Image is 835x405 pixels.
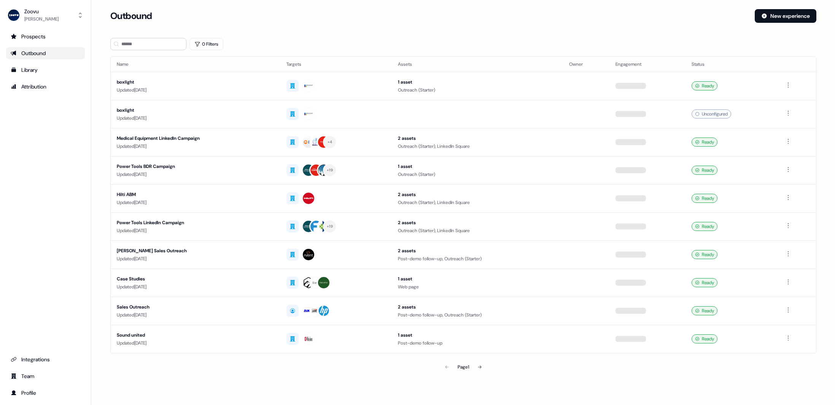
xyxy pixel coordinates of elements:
div: Ready [692,138,717,147]
div: Updated [DATE] [117,339,275,347]
div: + 4 [328,139,332,146]
a: Go to outbound experience [6,47,85,59]
th: Owner [563,57,609,72]
div: Power Tools BDR Campaign [117,163,275,170]
div: Updated [DATE] [117,86,275,94]
div: 1 asset [398,78,557,86]
div: Team [11,372,80,380]
div: 2 assets [398,191,557,198]
div: Ready [692,222,717,231]
a: Go to team [6,370,85,382]
div: Ready [692,166,717,175]
div: [PERSON_NAME] Sales Outreach [117,247,275,255]
th: Engagement [609,57,685,72]
th: Targets [280,57,392,72]
div: Post-demo follow-up [398,339,557,347]
div: Case Studies [117,275,275,283]
div: 2 assets [398,247,557,255]
div: Updated [DATE] [117,255,275,263]
div: 1 asset [398,331,557,339]
div: boxlight [117,106,275,114]
div: Outreach (Starter), LinkedIn Square [398,227,557,234]
div: 2 assets [398,303,557,311]
div: Sound united [117,331,275,339]
div: 2 assets [398,134,557,142]
a: Go to templates [6,64,85,76]
div: Post-demo follow-up, Outreach (Starter) [398,255,557,263]
div: Page 1 [458,363,469,371]
div: Ready [692,250,717,259]
button: Zoovu[PERSON_NAME] [6,6,85,24]
div: + 19 [327,223,333,230]
div: 2 assets [398,219,557,226]
div: + 19 [327,167,333,174]
div: Ready [692,81,717,90]
div: Outreach (Starter) [398,171,557,178]
div: Ready [692,334,717,343]
div: Ready [692,194,717,203]
div: Updated [DATE] [117,227,275,234]
a: Go to attribution [6,81,85,93]
div: 1 asset [398,163,557,170]
div: Medical Equipment LinkedIn Campaign [117,134,275,142]
a: Go to integrations [6,353,85,365]
a: Go to prospects [6,30,85,43]
button: 0 Filters [189,38,223,50]
div: Updated [DATE] [117,311,275,319]
div: Updated [DATE] [117,283,275,291]
div: Power Tools LinkedIn Campaign [117,219,275,226]
div: Outreach (Starter) [398,86,557,94]
h3: Outbound [110,10,152,22]
th: Name [111,57,281,72]
div: [PERSON_NAME] [24,15,59,23]
div: boxlight [117,78,275,86]
div: Sales Outreach [117,303,275,311]
div: Post-demo follow-up, Outreach (Starter) [398,311,557,319]
button: New experience [755,9,816,23]
div: Web page [398,283,557,291]
div: Integrations [11,356,80,363]
div: Updated [DATE] [117,199,275,206]
div: Unconfigured [692,109,731,119]
div: Ready [692,306,717,315]
div: Updated [DATE] [117,171,275,178]
div: Ready [692,278,717,287]
a: Go to profile [6,387,85,399]
div: Profile [11,389,80,397]
div: 1 asset [398,275,557,283]
div: Outreach (Starter), LinkedIn Square [398,142,557,150]
div: Zoovu [24,8,59,15]
div: Outreach (Starter), LinkedIn Square [398,199,557,206]
div: Outbound [11,49,80,57]
div: Library [11,66,80,74]
div: Updated [DATE] [117,142,275,150]
th: Assets [392,57,563,72]
th: Status [685,57,778,72]
div: Attribution [11,83,80,90]
div: Hilti ABM [117,191,275,198]
div: Updated [DATE] [117,114,275,122]
div: Prospects [11,33,80,40]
